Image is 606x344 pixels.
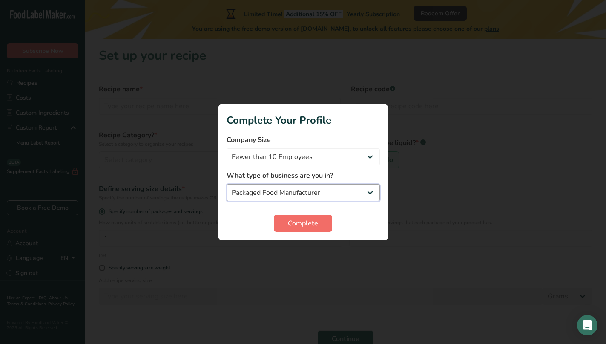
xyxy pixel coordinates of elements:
[227,171,380,181] label: What type of business are you in?
[227,135,380,145] label: Company Size
[227,113,380,128] h1: Complete Your Profile
[577,315,597,335] div: Open Intercom Messenger
[274,215,332,232] button: Complete
[288,218,318,228] span: Complete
